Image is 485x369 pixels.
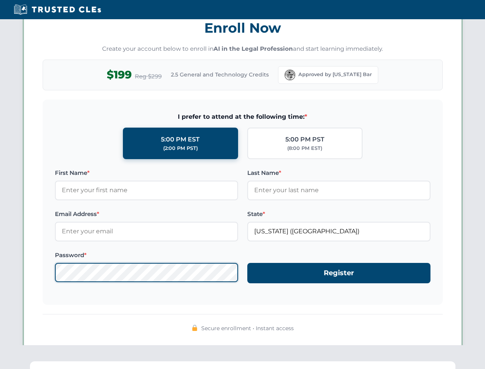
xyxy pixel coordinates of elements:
[55,181,238,200] input: Enter your first name
[247,168,430,178] label: Last Name
[201,324,294,332] span: Secure enrollment • Instant access
[55,112,430,122] span: I prefer to attend at the following time:
[192,325,198,331] img: 🔒
[247,263,430,283] button: Register
[285,135,324,145] div: 5:00 PM PST
[285,70,295,80] img: Florida Bar
[43,45,443,53] p: Create your account below to enroll in and start learning immediately.
[287,145,322,152] div: (8:00 PM EST)
[55,209,238,219] label: Email Address
[161,135,200,145] div: 5:00 PM EST
[12,4,103,15] img: Trusted CLEs
[247,222,430,241] input: Florida (FL)
[43,16,443,40] h3: Enroll Now
[247,209,430,219] label: State
[55,168,238,178] label: First Name
[214,45,293,52] strong: AI in the Legal Profession
[55,222,238,241] input: Enter your email
[247,181,430,200] input: Enter your last name
[55,251,238,260] label: Password
[298,71,372,78] span: Approved by [US_STATE] Bar
[163,145,198,152] div: (2:00 PM PST)
[135,72,162,81] span: Reg $299
[171,70,269,79] span: 2.5 General and Technology Credits
[107,66,132,83] span: $199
